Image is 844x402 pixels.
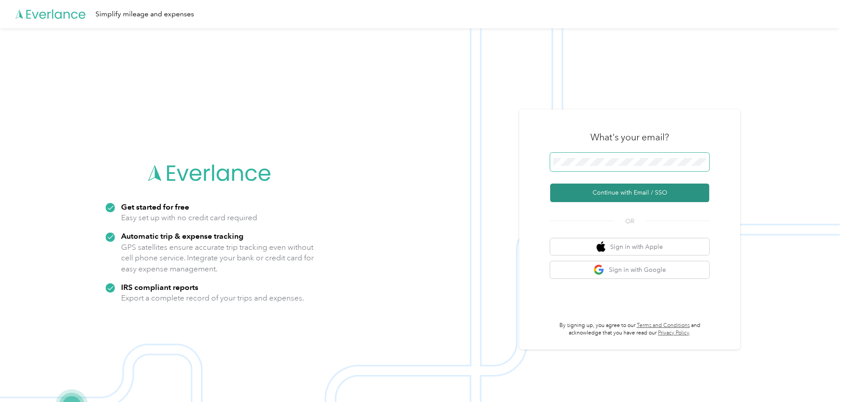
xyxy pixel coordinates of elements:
[121,212,257,223] p: Easy set up with no credit card required
[637,322,690,329] a: Terms and Conditions
[550,184,709,202] button: Continue with Email / SSO
[593,264,604,275] img: google logo
[95,9,194,20] div: Simplify mileage and expenses
[550,261,709,278] button: google logoSign in with Google
[550,238,709,255] button: apple logoSign in with Apple
[121,293,304,304] p: Export a complete record of your trips and expenses.
[121,242,314,274] p: GPS satellites ensure accurate trip tracking even without cell phone service. Integrate your bank...
[121,231,243,240] strong: Automatic trip & expense tracking
[121,282,198,292] strong: IRS compliant reports
[614,217,645,226] span: OR
[597,241,605,252] img: apple logo
[550,322,709,337] p: By signing up, you agree to our and acknowledge that you have read our .
[590,131,669,143] h3: What's your email?
[658,330,689,336] a: Privacy Policy
[121,202,189,211] strong: Get started for free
